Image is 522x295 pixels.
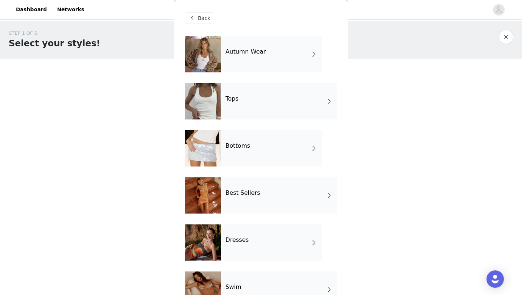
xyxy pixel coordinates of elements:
[198,14,210,22] span: Back
[486,270,504,288] div: Open Intercom Messenger
[225,190,260,196] h4: Best Sellers
[225,143,250,149] h4: Bottoms
[12,1,51,18] a: Dashboard
[9,37,100,50] h1: Select your styles!
[53,1,88,18] a: Networks
[225,237,249,243] h4: Dresses
[9,30,100,37] div: STEP 1 OF 5
[495,4,502,16] div: avatar
[225,96,239,102] h4: Tops
[225,284,241,290] h4: Swim
[225,49,266,55] h4: Autumn Wear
